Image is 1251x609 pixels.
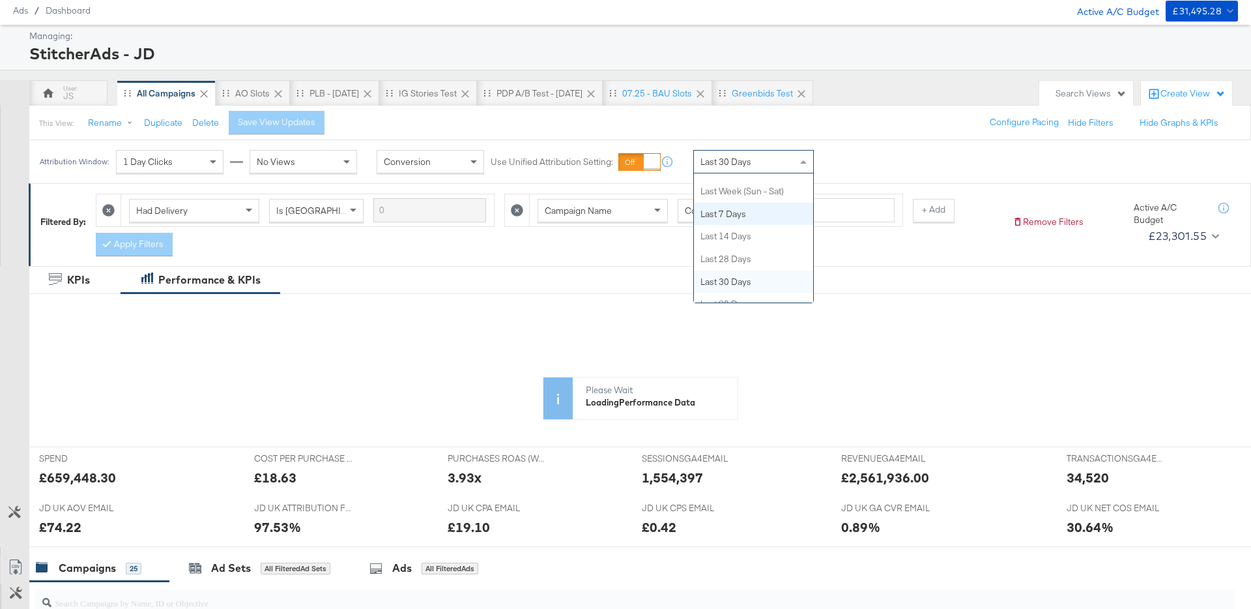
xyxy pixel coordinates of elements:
div: Last 14 Days [694,225,813,248]
div: Last Week (Sun - Sat) [694,180,813,203]
div: 07.25 - BAU Slots [622,87,692,100]
div: Drag to reorder tab [609,89,616,97]
div: Last 28 Days [694,248,813,271]
div: AO Slots [235,87,270,100]
span: Conversion [384,156,431,168]
div: Drag to reorder tab [386,89,393,97]
span: / [28,5,46,16]
div: £23,301.55 [1148,226,1207,246]
span: Had Delivery [136,205,188,216]
div: Create View [1160,87,1226,100]
div: Campaigns [59,561,116,576]
button: Hide Filters [1068,117,1114,129]
input: Enter a search term [782,198,895,222]
div: Last 30 Days [694,271,813,293]
label: Use Unified Attribution Setting: [491,156,613,168]
button: £31,495.28 [1166,1,1238,22]
div: 25 [126,563,141,574]
div: Search Views [1056,87,1127,100]
div: PDP A/B Test - [DATE] [496,87,582,100]
div: IG Stories Test [399,87,457,100]
div: £31,495.28 [1172,3,1222,20]
div: All Filtered Ad Sets [261,563,330,574]
div: KPIs [67,273,90,288]
div: Managing: [29,30,1235,42]
button: £23,301.55 [1143,226,1222,246]
span: Contains [685,205,721,216]
div: JS [63,90,74,102]
span: No Views [257,156,295,168]
button: Configure Pacing [981,111,1068,134]
div: All Campaigns [137,87,195,100]
div: All Filtered Ads [422,563,478,574]
button: Delete [192,117,219,129]
button: Remove Filters [1013,216,1084,228]
button: Rename [79,111,147,135]
span: Campaign Name [545,205,612,216]
div: Active A/C Budget [1134,201,1205,226]
div: Last 7 Days [694,203,813,226]
div: Ads [392,561,412,576]
div: Drag to reorder tab [124,89,131,97]
div: Active A/C Budget [1063,1,1159,20]
div: Ad Sets [211,561,251,576]
div: Drag to reorder tab [222,89,229,97]
span: Is [GEOGRAPHIC_DATA] [276,205,376,216]
span: Ads [13,5,28,16]
input: Enter a search term [373,198,486,222]
div: StitcherAds - JD [29,42,1235,65]
div: Drag to reorder tab [483,89,491,97]
span: 1 Day Clicks [123,156,173,168]
div: Filtered By: [40,216,86,228]
button: Duplicate [144,117,182,129]
button: Hide Graphs & KPIs [1140,117,1218,129]
div: Drag to reorder tab [296,89,304,97]
div: Attribution Window: [39,157,109,166]
span: Last 30 Days [700,156,751,168]
a: Dashboard [46,5,91,16]
div: Greenbids Test [732,87,793,100]
div: Last 90 Days [694,293,813,316]
div: PLB - [DATE] [309,87,359,100]
div: Drag to reorder tab [719,89,726,97]
div: This View: [39,118,74,128]
button: + Add [913,199,955,222]
div: Performance & KPIs [158,273,261,288]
